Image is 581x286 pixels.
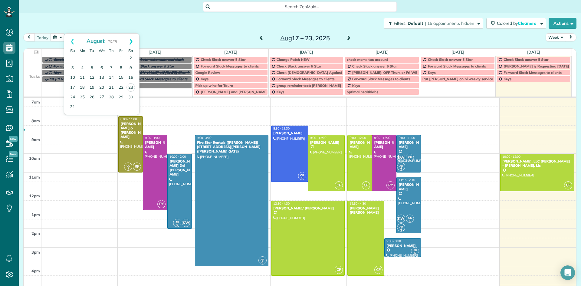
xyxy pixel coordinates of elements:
span: Keys [428,70,436,75]
span: 9:00 - 1:00 [145,136,159,140]
div: [PERSON_NAME] [349,140,370,149]
span: Check Slack answer 5 Star [277,64,321,68]
span: Aug [280,34,292,42]
span: Check Slack answer 5 Star [201,57,245,62]
span: 2pm [31,231,40,236]
small: 6 [173,222,181,228]
span: 11:15 - 2:15 [399,178,415,182]
span: 2025 [107,39,117,44]
span: Put [PERSON_NAME] on bi weekly services [48,77,120,81]
span: Keys [54,70,61,75]
span: 9am [31,137,40,142]
small: 1 [124,166,132,172]
span: Wednesday [99,48,105,53]
span: Pick up wine for Tauro [195,83,233,88]
span: 10am [29,156,40,161]
span: | 15 appointments hidden [425,21,474,26]
div: [PERSON_NAME], LLC [PERSON_NAME] - [PERSON_NAME], Llc [502,159,572,168]
span: 4pm [31,268,40,273]
a: 11 [77,73,87,83]
a: 1 [116,54,126,63]
a: 2 [126,54,136,63]
span: 12pm [29,193,40,198]
button: Filters: Default | 15 appointments hidden [384,18,483,29]
span: PY [386,181,395,189]
a: 12 [87,73,97,83]
button: Week [546,33,566,41]
a: 27 [97,93,107,102]
a: 14 [107,73,116,83]
button: Colored byCleaners [486,18,546,29]
div: [PERSON_NAME] [386,244,419,248]
a: 19 [87,83,97,93]
span: Tuesday [90,48,94,53]
a: 3 [68,63,77,73]
span: AR [413,248,417,252]
a: 10 [68,73,77,83]
span: Check Slack answer 5 Star [129,64,174,68]
small: 6 [259,260,266,265]
a: 28 [107,93,116,102]
span: CF [362,181,370,189]
a: 18 [77,83,87,93]
a: [DATE] [527,50,540,54]
small: 6 [397,227,405,233]
a: 30 [126,93,136,102]
span: 10:00 - 2:00 [169,155,186,159]
span: KW [397,154,405,162]
span: PY [157,200,166,208]
a: [DATE] [149,50,162,54]
a: 20 [97,83,107,93]
span: Monday [80,48,85,53]
span: Forward Slack Messages to clients [54,64,112,68]
button: prev [23,33,35,41]
h2: 17 – 23, 2025 [267,35,343,41]
div: [PERSON_NAME] [310,140,343,145]
a: 29 [116,93,126,102]
span: Keys [352,83,360,88]
a: 23 [126,83,135,92]
span: 2:30 - 3:30 [386,239,401,243]
div: [PERSON_NAME] [374,140,395,149]
span: 9:00 - 12:00 [310,136,327,140]
span: August [87,38,105,44]
a: 24 [68,93,77,102]
a: 17 [68,83,77,93]
span: Sunday [70,48,75,53]
a: [DATE] [300,50,313,54]
span: Forward Slack Messages to clients [428,64,486,68]
div: [PERSON_NAME]/ [PERSON_NAME] [273,206,343,210]
span: Friday [119,48,123,53]
span: 8am [31,118,40,123]
a: 8 [116,63,126,73]
span: Forward Slack Messages to clients [129,77,187,81]
span: AR [176,220,179,224]
a: Next [123,34,139,49]
span: CG [126,164,130,167]
span: 9:00 - 12:00 [374,136,390,140]
span: 8:30 - 11:30 [273,127,290,130]
a: 26 [87,93,97,102]
div: [PERSON_NAME] [398,140,419,149]
span: [PERSON_NAME] off [DATE] Cleaning Restaurant [129,70,212,75]
span: Google Review [195,70,220,75]
div: [PERSON_NAME] [398,182,419,191]
span: Forward Slack Messages to clients [504,70,562,75]
span: [PERSON_NAME]: OFF Thurs or Fri WEEKLY [352,70,425,75]
small: 1 [406,218,414,224]
small: 1 [298,175,306,181]
a: 21 [107,83,116,93]
small: 1 [406,157,414,163]
span: 9:00 - 4:00 [197,136,212,140]
a: 5 [87,63,97,73]
span: KW [397,215,405,223]
div: [PERSON_NAME] [145,140,166,149]
button: today [34,33,51,41]
span: RP [133,163,141,171]
span: 7am [31,100,40,104]
a: [DATE] [376,50,389,54]
span: check moms tax account [347,57,388,62]
span: Change Patch NEW [277,57,310,62]
span: 1pm [31,212,40,217]
div: Five Star Rentals ([PERSON_NAME]) [STREET_ADDRESS][PERSON_NAME] ([PERSON_NAME] GATE) [197,140,267,153]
